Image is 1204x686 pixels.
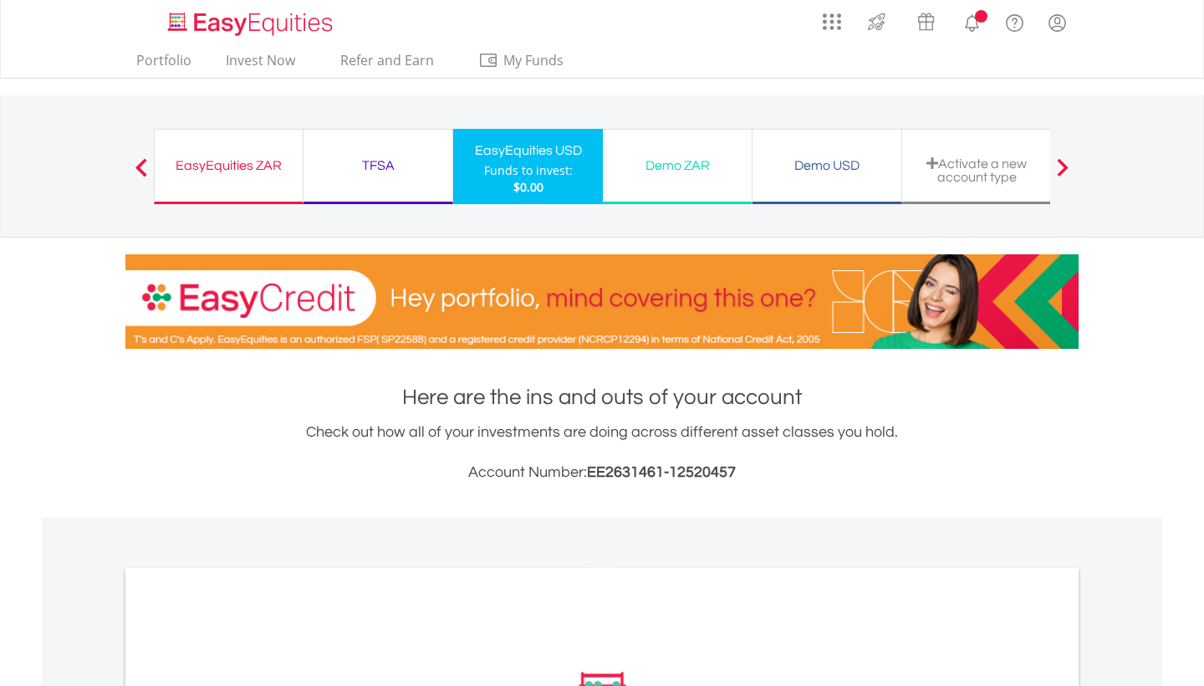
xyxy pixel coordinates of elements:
[340,51,434,69] span: Refer and Earn
[125,421,1079,484] div: Check out how all of your investments are doing across different asset classes you hold.
[912,8,940,35] img: vouchers-v2.svg
[951,4,993,38] a: Notifications
[323,52,451,78] a: Refer and Earn
[314,154,442,177] div: TFSA
[823,13,841,31] img: grid-menu-icon.svg
[613,154,742,177] div: Demo ZAR
[863,8,890,35] img: thrive-v2.svg
[161,4,339,38] a: Home page
[901,4,951,35] a: Vouchers
[463,139,593,162] div: EasyEquities USD
[125,382,1079,412] h1: Here are the ins and outs of your account
[993,4,1036,38] a: FAQ's and Support
[165,154,293,177] div: EasyEquities ZAR
[125,254,1079,349] img: EasyCredit Promotion Banner
[912,156,1041,184] div: Activate a new account type
[165,10,339,38] img: EasyEquities_Logo.png
[763,154,891,177] div: Demo USD
[513,179,543,195] span: $0.00
[587,464,736,480] span: EE2631461-12520457
[1036,4,1079,41] a: My Profile
[812,4,852,31] a: AppsGrid
[478,49,588,71] span: My Funds
[484,162,573,179] div: Funds to invest:
[125,461,1079,484] h3: Account Number:
[130,52,198,78] a: Portfolio
[219,52,302,78] a: Invest Now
